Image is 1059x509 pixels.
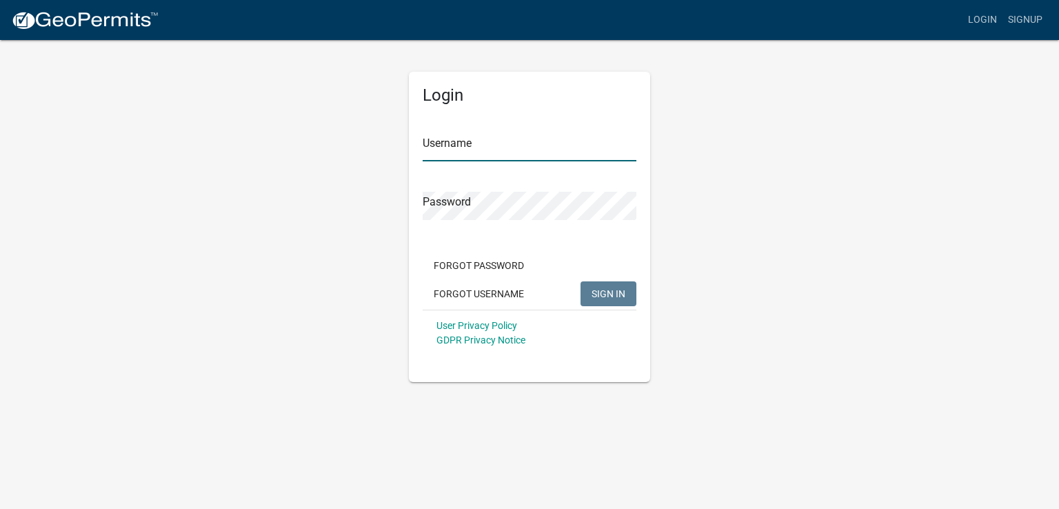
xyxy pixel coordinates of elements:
[962,7,1002,33] a: Login
[436,335,525,346] a: GDPR Privacy Notice
[423,253,535,278] button: Forgot Password
[581,281,636,306] button: SIGN IN
[1002,7,1048,33] a: Signup
[423,281,535,306] button: Forgot Username
[592,288,625,299] span: SIGN IN
[423,86,636,106] h5: Login
[436,320,517,331] a: User Privacy Policy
